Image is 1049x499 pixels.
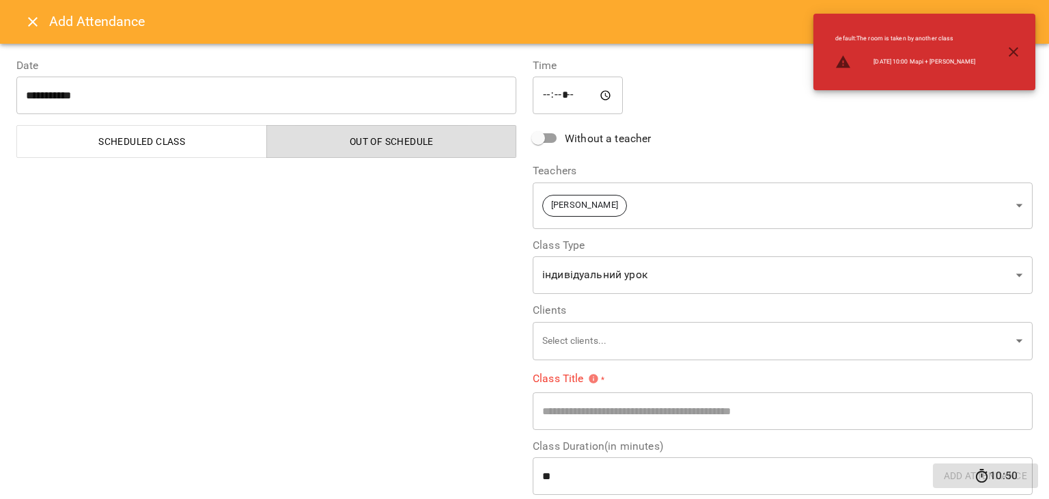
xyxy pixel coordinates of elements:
span: [PERSON_NAME] [543,199,626,212]
label: Teachers [533,165,1033,176]
svg: Please specify class title or select clients [588,373,599,384]
label: Date [16,60,516,71]
span: Class Title [533,373,599,384]
h6: Add Attendance [49,11,1033,32]
label: Class Type [533,240,1033,251]
div: [PERSON_NAME] [533,182,1033,229]
label: Clients [533,305,1033,316]
button: Scheduled class [16,125,267,158]
button: Close [16,5,49,38]
li: [DATE] 10:00 Марі + [PERSON_NAME] [824,49,986,76]
span: Out of Schedule [275,133,509,150]
label: Class Duration(in minutes) [533,441,1033,452]
label: Time [533,60,1033,71]
p: Select clients... [542,334,1011,348]
div: індивідуальний урок [533,256,1033,295]
li: default : The room is taken by another class [824,29,986,49]
span: Without a teacher [565,131,652,147]
span: Scheduled class [25,133,259,150]
button: Out of Schedule [266,125,517,158]
div: Select clients... [533,321,1033,360]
